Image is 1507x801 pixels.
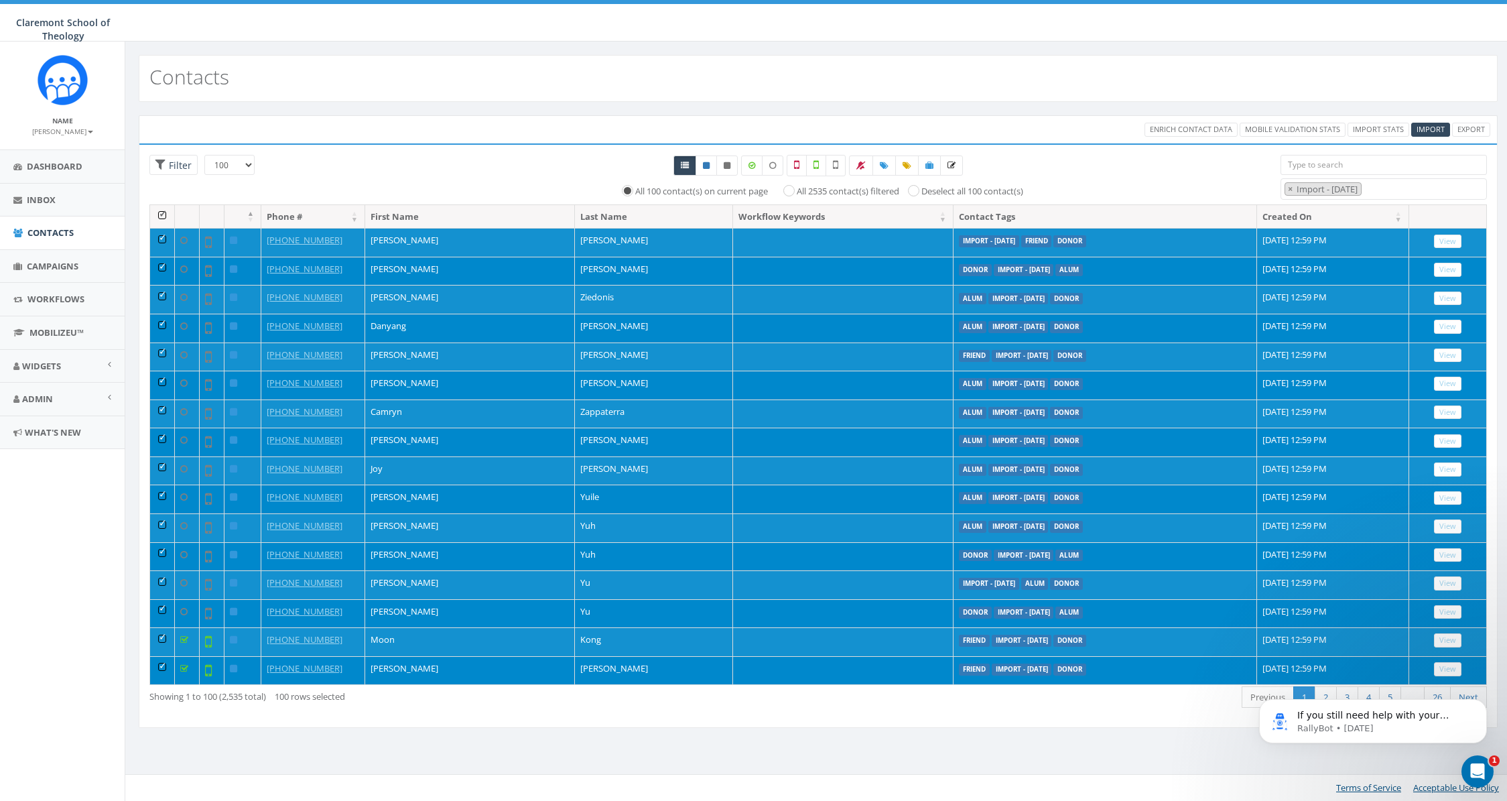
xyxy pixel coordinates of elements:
[575,343,734,371] td: [PERSON_NAME]
[1050,435,1083,447] label: Donor
[959,492,986,504] label: alum
[1295,183,1361,195] span: Import - [DATE]
[267,234,342,246] a: [PHONE_NUMBER]
[27,194,56,206] span: Inbox
[959,550,992,562] label: Donor
[149,66,229,88] h2: Contacts
[27,227,74,239] span: Contacts
[1434,633,1461,648] a: View
[1053,664,1086,676] label: Donor
[166,159,192,172] span: Filter
[988,407,1049,419] label: Import - [DATE]
[992,664,1052,676] label: Import - [DATE]
[365,343,575,371] td: [PERSON_NAME]
[267,263,342,275] a: [PHONE_NUMBER]
[1150,124,1232,134] span: Enrich Contact Data
[826,155,846,176] label: Not Validated
[365,314,575,343] td: Danyang
[1257,205,1409,229] th: Created On: activate to sort column ascending
[365,205,575,229] th: First Name
[959,435,986,447] label: alum
[1257,285,1409,314] td: [DATE] 12:59 PM
[29,326,84,338] span: MobilizeU™
[994,264,1054,276] label: Import - [DATE]
[1055,550,1083,562] label: alum
[1413,782,1499,794] a: Acceptable Use Policy
[1257,314,1409,343] td: [DATE] 12:59 PM
[921,185,1023,198] label: Deselect all 100 contact(s)
[959,521,986,533] label: alum
[575,599,734,628] td: Yu
[1285,183,1295,196] button: Remove item
[32,125,93,137] a: [PERSON_NAME]
[733,205,954,229] th: Workflow Keywords: activate to sort column ascending
[880,160,889,171] span: Add Tags
[58,39,228,116] span: If you still need help with your contact number bounce issue, I'm here to assist you further. Wou...
[365,285,575,314] td: [PERSON_NAME]
[365,257,575,286] td: [PERSON_NAME]
[959,378,986,390] label: alum
[988,492,1049,504] label: Import - [DATE]
[1461,755,1494,788] iframe: Intercom live chat
[959,264,992,276] label: Donor
[1257,542,1409,571] td: [DATE] 12:59 PM
[762,156,783,176] label: Data not Enriched
[1240,123,1346,137] a: Mobile Validation Stats
[27,160,82,172] span: Dashboard
[575,428,734,456] td: [PERSON_NAME]
[954,205,1257,229] th: Contact Tags
[575,485,734,513] td: Yuile
[1050,578,1083,590] label: Donor
[16,16,110,42] span: Claremont School of Theology
[1257,485,1409,513] td: [DATE] 12:59 PM
[1434,605,1461,619] a: View
[1434,463,1461,477] a: View
[1257,456,1409,485] td: [DATE] 12:59 PM
[365,542,575,571] td: [PERSON_NAME]
[1050,521,1083,533] label: Donor
[32,127,93,136] small: [PERSON_NAME]
[575,513,734,542] td: Yuh
[1434,548,1461,562] a: View
[275,690,345,702] span: 100 rows selected
[1239,671,1507,765] iframe: Intercom notifications message
[149,685,695,703] div: Showing 1 to 100 (2,535 total)
[27,293,84,305] span: Workflows
[575,314,734,343] td: [PERSON_NAME]
[575,228,734,257] td: [PERSON_NAME]
[365,570,575,599] td: [PERSON_NAME]
[1281,155,1487,175] input: Type to search
[1257,599,1409,628] td: [DATE] 12:59 PM
[1257,428,1409,456] td: [DATE] 12:59 PM
[1411,123,1450,137] a: Import
[1021,578,1049,590] label: alum
[741,156,763,176] label: Data Enriched
[365,228,575,257] td: [PERSON_NAME]
[787,155,807,176] label: Not a Mobile
[1053,635,1086,647] label: Donor
[988,378,1049,390] label: Import - [DATE]
[959,578,1019,590] label: Import - [DATE]
[1417,124,1445,134] span: Import
[1434,406,1461,420] a: View
[1021,235,1052,247] label: Friend
[575,257,734,286] td: [PERSON_NAME]
[1417,124,1445,134] span: CSV files only
[1434,320,1461,334] a: View
[27,260,78,272] span: Campaigns
[1257,570,1409,599] td: [DATE] 12:59 PM
[1336,782,1401,794] a: Terms of Service
[365,485,575,513] td: [PERSON_NAME]
[575,205,734,229] th: Last Name
[575,656,734,685] td: [PERSON_NAME]
[988,435,1049,447] label: Import - [DATE]
[959,407,986,419] label: alum
[1452,123,1490,137] a: Export
[1055,264,1083,276] label: alum
[365,513,575,542] td: [PERSON_NAME]
[365,656,575,685] td: [PERSON_NAME]
[1257,228,1409,257] td: [DATE] 12:59 PM
[267,491,342,503] a: [PHONE_NUMBER]
[267,633,342,645] a: [PHONE_NUMBER]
